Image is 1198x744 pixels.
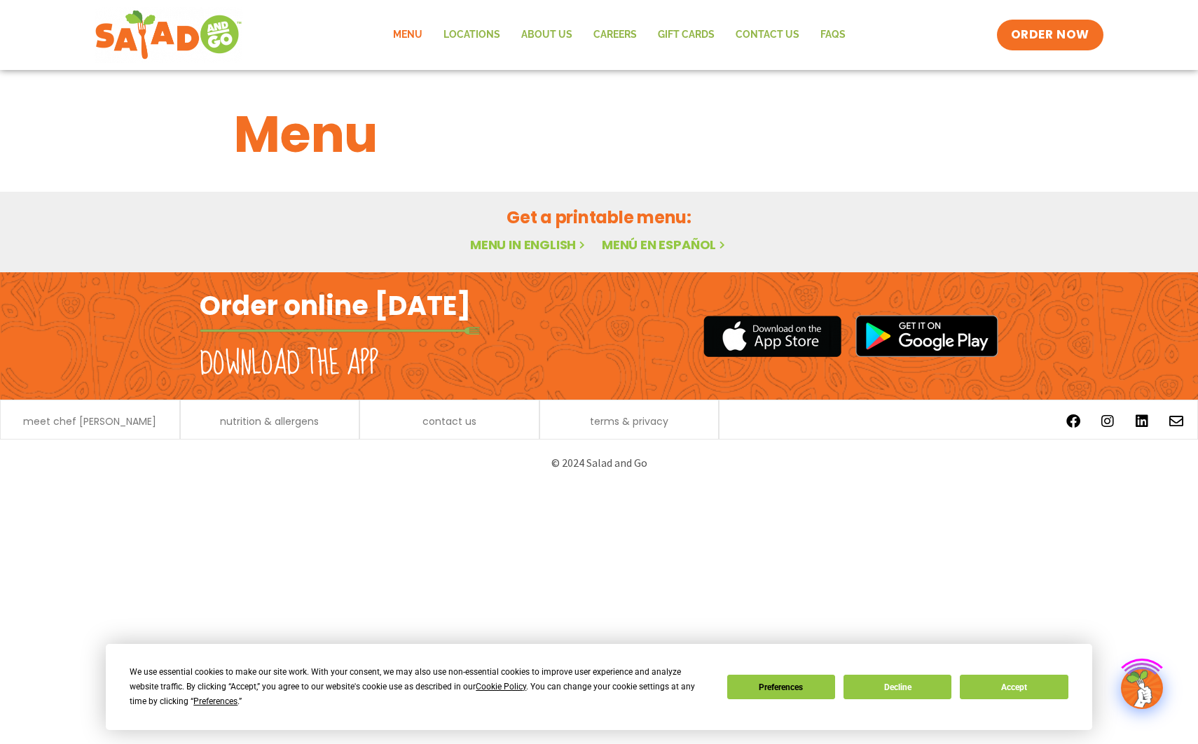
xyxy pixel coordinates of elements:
[207,454,991,472] p: © 2024 Salad and Go
[383,19,433,51] a: Menu
[511,19,583,51] a: About Us
[476,682,526,692] span: Cookie Policy
[95,7,242,63] img: new-SAG-logo-768×292
[590,416,668,426] a: terms & privacy
[234,205,964,230] h2: Get a printable menu:
[960,675,1068,699] button: Accept
[193,696,237,706] span: Preferences
[200,344,378,384] h2: Download the app
[106,644,1092,730] div: Cookie Consent Prompt
[433,19,511,51] a: Locations
[725,19,810,51] a: Contact Us
[844,675,951,699] button: Decline
[130,665,710,709] div: We use essential cookies to make our site work. With your consent, we may also use non-essential ...
[383,19,856,51] nav: Menu
[810,19,856,51] a: FAQs
[997,20,1103,50] a: ORDER NOW
[647,19,725,51] a: GIFT CARDS
[602,236,728,253] a: Menú en español
[703,314,841,359] img: appstore
[200,327,480,335] img: fork
[200,288,471,323] h2: Order online [DATE]
[855,315,998,357] img: google_play
[470,236,588,253] a: Menu in English
[23,416,156,426] a: meet chef [PERSON_NAME]
[234,97,964,172] h1: Menu
[220,416,319,426] a: nutrition & allergens
[583,19,647,51] a: Careers
[1011,27,1089,43] span: ORDER NOW
[727,675,835,699] button: Preferences
[422,416,476,426] a: contact us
